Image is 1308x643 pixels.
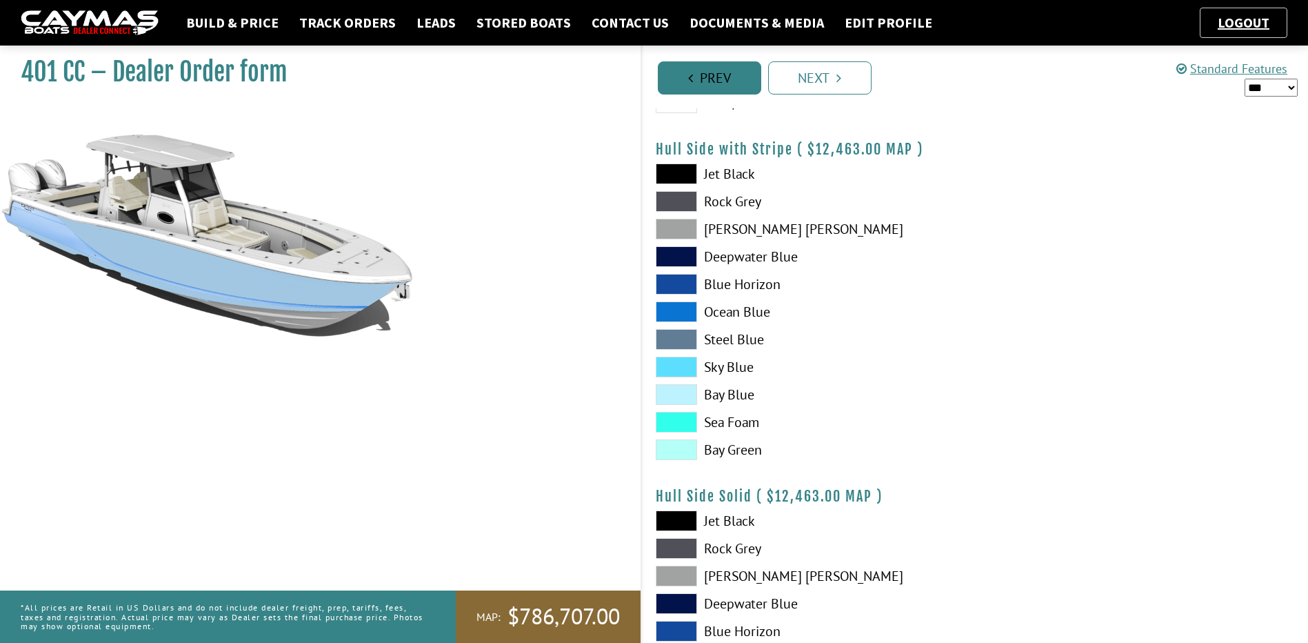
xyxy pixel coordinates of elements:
label: Deepwater Blue [656,593,961,614]
a: Prev [658,61,761,95]
a: Contact Us [585,14,676,32]
h4: Hull Side with Stripe ( ) [656,141,1295,158]
label: Rock Grey [656,191,961,212]
a: Edit Profile [838,14,939,32]
h1: 401 CC – Dealer Order form [21,57,606,88]
label: Blue Horizon [656,621,961,642]
label: Jet Black [656,511,961,531]
h4: Hull Side Solid ( ) [656,488,1295,505]
label: Deepwater Blue [656,246,961,267]
span: $12,463.00 MAP [807,141,913,158]
label: Ocean Blue [656,301,961,322]
span: $786,707.00 [507,602,620,631]
label: Bay Blue [656,384,961,405]
label: Bay Green [656,439,961,460]
a: Stored Boats [470,14,578,32]
a: Track Orders [292,14,403,32]
a: Documents & Media [683,14,831,32]
p: *All prices are Retail in US Dollars and do not include dealer freight, prep, tariffs, fees, taxe... [21,596,425,637]
a: MAP:$786,707.00 [456,591,641,643]
label: [PERSON_NAME] [PERSON_NAME] [656,219,961,239]
span: MAP: [476,610,501,624]
label: Rock Grey [656,538,961,559]
a: Logout [1211,14,1276,31]
span: $12,463.00 MAP [767,488,872,505]
a: Standard Features [1176,61,1287,77]
label: Sky Blue [656,357,961,377]
img: caymas-dealer-connect-2ed40d3bc7270c1d8d7ffb4b79bf05adc795679939227970def78ec6f6c03838.gif [21,10,159,36]
label: Sea Foam [656,412,961,433]
label: Blue Horizon [656,274,961,295]
a: Leads [410,14,463,32]
label: Jet Black [656,164,961,184]
label: Steel Blue [656,329,961,350]
label: [PERSON_NAME] [PERSON_NAME] [656,566,961,586]
a: Next [768,61,872,95]
a: Build & Price [179,14,285,32]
